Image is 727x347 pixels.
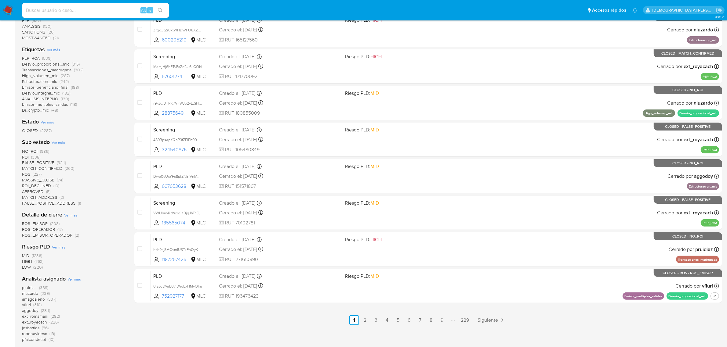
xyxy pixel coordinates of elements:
[154,6,166,15] button: search-icon
[652,7,714,13] p: cristian.porley@mercadolibre.com
[716,7,722,13] a: Salir
[632,8,638,13] a: Notificaciones
[22,6,169,14] input: Buscar usuario o caso...
[592,7,626,13] span: Accesos rápidos
[141,7,146,13] span: Alt
[715,14,724,19] span: 3.161.2
[149,7,151,13] span: s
